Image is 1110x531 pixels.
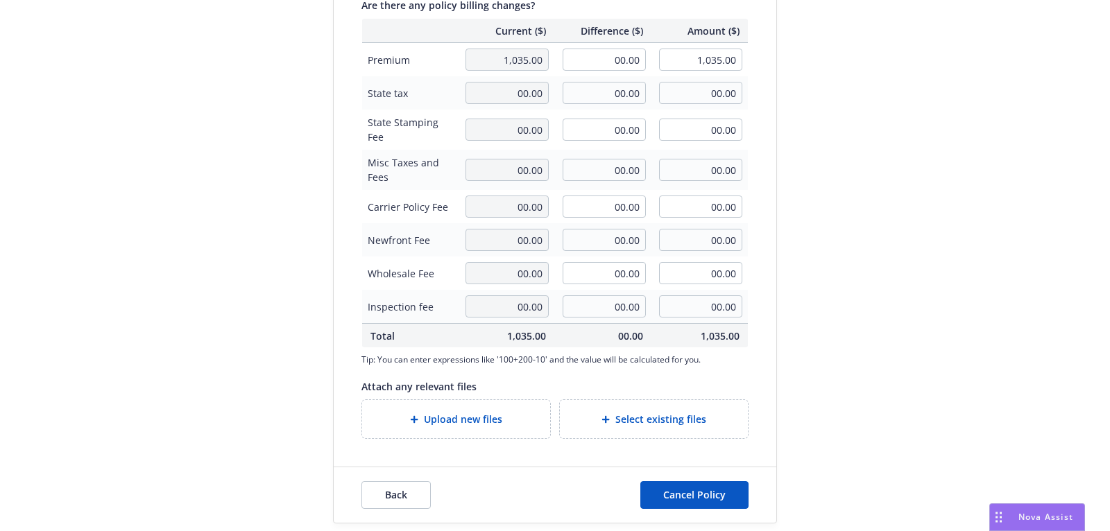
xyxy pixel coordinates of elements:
[361,380,477,393] span: Attach any relevant files
[361,399,551,439] div: Upload new files
[368,86,452,101] span: State tax
[466,329,546,343] span: 1,035.00
[368,155,452,184] span: Misc Taxes and Fees
[368,266,452,281] span: Wholesale Fee
[660,24,740,38] span: Amount ($)
[361,354,749,365] span: Tip: You can enter expressions like '100+200-10' and the value will be calculated for you.
[660,329,740,343] span: 1,035.00
[368,53,452,67] span: Premium
[370,329,449,343] span: Total
[615,412,706,426] span: Select existing files
[990,504,1007,530] div: Drag to move
[563,24,643,38] span: Difference ($)
[361,481,431,509] button: Back
[466,24,546,38] span: Current ($)
[640,481,749,509] button: Cancel Policy
[368,115,452,144] span: State Stamping Fee
[559,399,749,439] div: Select existing files
[424,412,502,426] span: Upload new files
[368,200,452,214] span: Carrier Policy Fee
[385,488,407,501] span: Back
[1018,511,1073,523] span: Nova Assist
[989,503,1085,531] button: Nova Assist
[563,329,643,343] span: 00.00
[663,488,726,501] span: Cancel Policy
[368,233,452,247] span: Newfront Fee
[368,299,452,314] span: Inspection fee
